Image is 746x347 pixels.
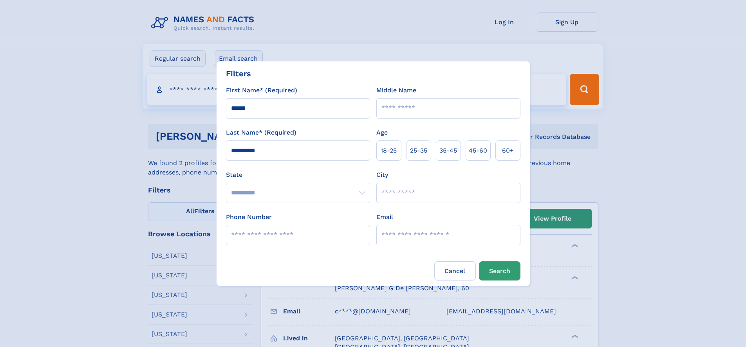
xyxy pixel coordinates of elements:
span: 45‑60 [469,146,487,155]
button: Search [479,261,520,280]
label: City [376,170,388,180]
label: First Name* (Required) [226,86,297,95]
label: Middle Name [376,86,416,95]
span: 18‑25 [381,146,397,155]
label: Age [376,128,388,137]
span: 60+ [502,146,514,155]
div: Filters [226,68,251,79]
span: 35‑45 [439,146,457,155]
label: Last Name* (Required) [226,128,296,137]
label: State [226,170,370,180]
label: Phone Number [226,212,272,222]
label: Cancel [434,261,476,280]
label: Email [376,212,393,222]
span: 25‑35 [410,146,427,155]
